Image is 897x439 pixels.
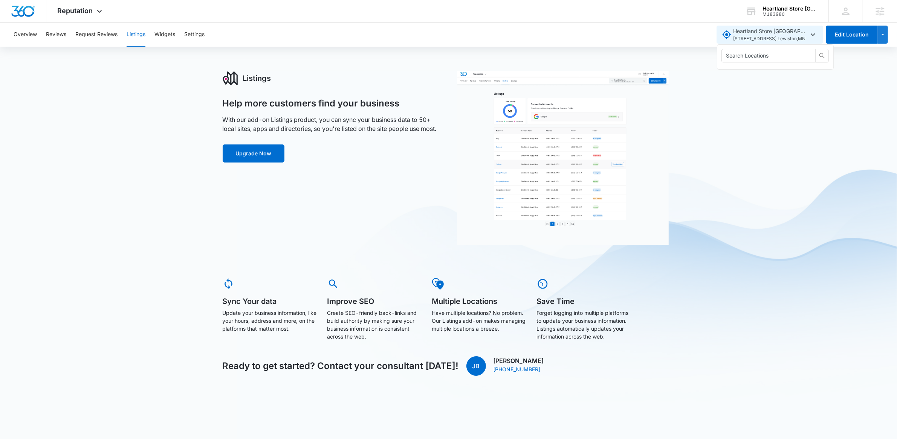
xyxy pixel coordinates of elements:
span: Reputation [58,7,93,15]
a: [PHONE_NUMBER] [494,365,544,373]
h1: Help more customers find your business [223,98,400,109]
p: Forget logging into multiple platforms to update your business information. Listings automaticall... [537,309,631,340]
p: With our add-on Listings product, you can sync your business data to 50+ local sites, apps and di... [223,115,440,133]
img: logo_orange.svg [12,12,18,18]
button: Upgrade Now [223,144,284,163]
button: Request Reviews [75,23,118,47]
h5: Improve SEO [327,298,422,305]
h5: Save Time [537,298,631,305]
button: Settings [184,23,205,47]
h5: Multiple Locations [432,298,526,305]
button: Edit Location [826,26,878,44]
span: [PERSON_NAME] [494,356,544,365]
div: account name [763,6,818,12]
button: search [815,49,829,62]
span: search [816,53,828,59]
button: Overview [14,23,37,47]
h3: Listings [243,73,271,84]
p: Update your business information, like your hours, address and more, on the platforms that matter... [223,309,317,333]
h5: Sync Your data [223,298,317,305]
span: JB [466,356,486,376]
div: Domain: [DOMAIN_NAME] [20,20,83,26]
button: Reviews [46,23,66,47]
h4: Ready to get started? Contact your consultant [DATE]! [223,359,459,373]
input: Search Locations [726,52,805,60]
span: [STREET_ADDRESS] , Lewiston , MN [733,35,808,43]
button: Widgets [154,23,175,47]
img: tab_domain_overview_orange.svg [20,44,26,50]
div: account id [763,12,818,17]
button: Listings [127,23,145,47]
div: v 4.0.25 [21,12,37,18]
p: Have multiple locations? No problem. Our Listings add-on makes managing multiple locations a breeze. [432,309,526,333]
p: Create SEO-friendly back-links and build authority by making sure your business information is co... [327,309,422,340]
button: Heartland Store [GEOGRAPHIC_DATA][STREET_ADDRESS],Lewiston,MN [717,26,823,44]
span: Heartland Store [GEOGRAPHIC_DATA] [733,27,808,43]
div: Domain Overview [29,44,67,49]
div: Keywords by Traffic [83,44,127,49]
img: tab_keywords_by_traffic_grey.svg [75,44,81,50]
img: website_grey.svg [12,20,18,26]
